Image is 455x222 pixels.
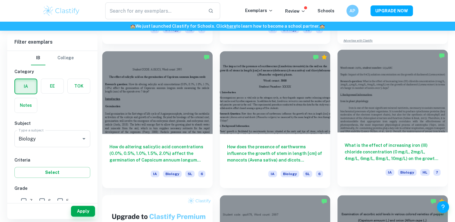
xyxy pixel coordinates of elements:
[31,51,74,65] div: Filter type choice
[318,8,334,13] a: Schools
[227,24,236,29] a: here
[281,171,299,177] span: Biology
[439,53,445,59] img: Marked
[268,171,277,177] span: IA
[370,5,413,16] button: UPGRADE NOW
[130,24,135,29] span: 🏫
[204,54,210,60] img: Marked
[316,171,323,177] span: 6
[151,171,159,177] span: IA
[15,79,37,94] button: IA
[198,171,205,177] span: 6
[420,169,430,176] span: HL
[14,167,90,178] button: Select
[245,7,273,14] p: Exemplars
[320,24,325,29] span: 🏫
[321,54,327,60] div: Premium
[163,171,182,177] span: Biology
[48,198,51,204] span: 6
[386,169,394,176] span: IA
[14,157,90,163] h6: Criteria
[345,142,441,162] h6: What is the effect of increasing iron (III) chloride concentration (0 mg/L, 2mg/L, 4mg/L, 6mg/L, ...
[57,51,74,65] button: College
[285,8,306,14] p: Review
[227,143,323,163] h6: How does the presence of earthworms influence the growth of stem in length [cm] of monocots (Aven...
[71,206,95,217] button: Apply
[7,34,97,51] h6: Filter exemplars
[337,51,448,188] a: What is the effect of increasing iron (III) chloride concentration (0 mg/L, 2mg/L, 4mg/L, 6mg/L, ...
[437,201,449,213] button: Help and Feedback
[398,169,417,176] span: Biology
[109,143,205,163] h6: How do altering salicylic acid concentrations (0.0%, 0.5%, 1.0%, 1.5%, 2.0%) affect the germinati...
[433,169,441,176] span: 7
[303,171,312,177] span: SL
[14,68,90,75] h6: Category
[343,39,373,43] a: Advertise with Clastify
[19,128,44,133] label: Type a subject
[102,51,213,188] a: How do altering salicylic acid concentrations (0.0%, 0.5%, 1.0%, 1.5%, 2.0%) affect the germinati...
[80,134,88,143] button: Open
[430,198,436,204] img: Marked
[1,23,454,29] h6: We just launched Clastify for Schools. Click to learn how to become a school partner.
[14,185,90,192] h6: Grade
[66,198,69,204] span: 5
[105,2,204,19] input: Search for any exemplars...
[41,79,63,93] button: EE
[68,79,90,93] button: TOK
[313,54,319,60] img: Marked
[185,171,195,177] span: SL
[15,98,37,113] button: Notes
[30,198,32,204] span: 7
[321,198,327,204] img: Marked
[220,51,330,188] a: How does the presence of earthworms influence the growth of stem in length [cm] of monocots (Aven...
[14,120,90,127] h6: Subject
[42,5,81,17] img: Clastify logo
[439,198,445,204] div: Premium
[346,5,358,17] button: AP
[349,8,356,14] h6: AP
[31,51,45,65] button: IB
